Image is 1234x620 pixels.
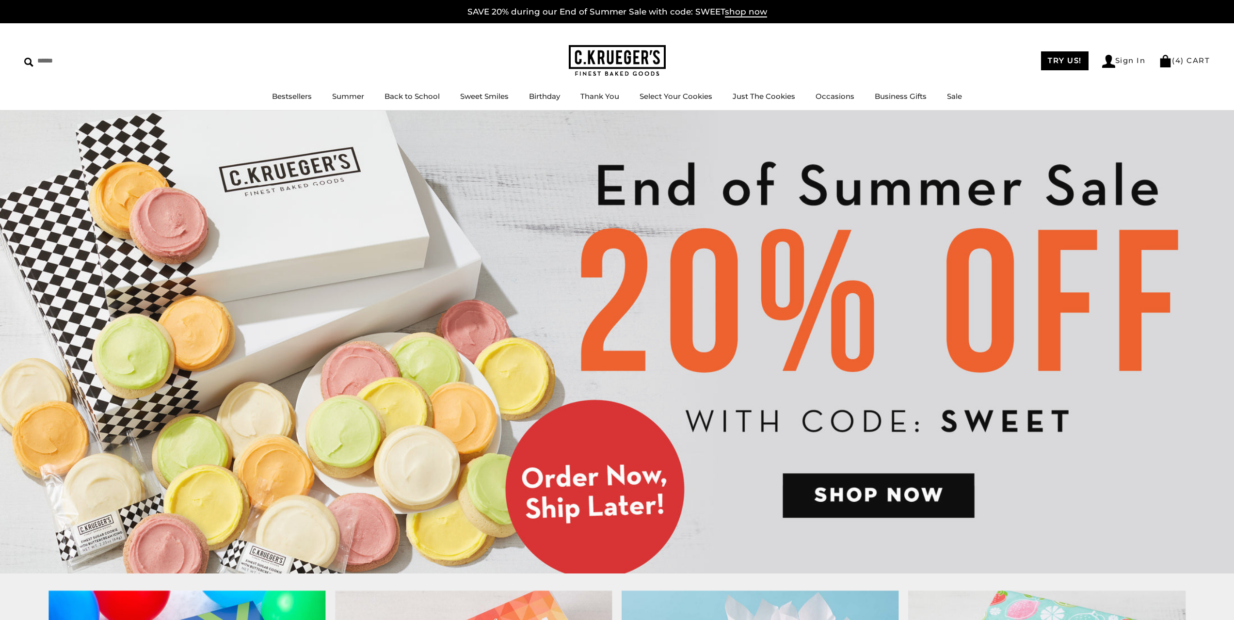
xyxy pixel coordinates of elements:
a: Summer [332,92,364,101]
a: Sign In [1102,55,1146,68]
a: Sweet Smiles [460,92,509,101]
span: shop now [725,7,767,17]
a: TRY US! [1041,51,1089,70]
input: Search [24,53,140,68]
a: Birthday [529,92,560,101]
span: 4 [1175,56,1181,65]
img: Search [24,58,33,67]
a: (4) CART [1159,56,1210,65]
img: Bag [1159,55,1172,67]
a: Sale [947,92,962,101]
img: C.KRUEGER'S [569,45,666,77]
a: SAVE 20% during our End of Summer Sale with code: SWEETshop now [467,7,767,17]
a: Just The Cookies [733,92,795,101]
a: Thank You [580,92,619,101]
a: Occasions [816,92,854,101]
img: Account [1102,55,1115,68]
a: Back to School [385,92,440,101]
a: Bestsellers [272,92,312,101]
a: Select Your Cookies [640,92,712,101]
a: Business Gifts [875,92,927,101]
